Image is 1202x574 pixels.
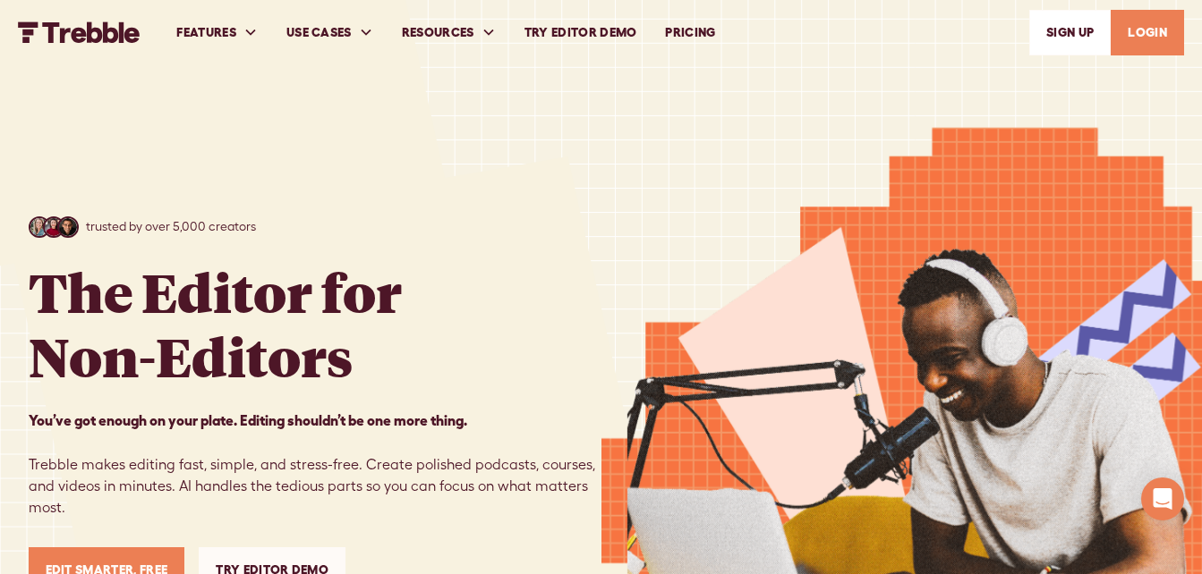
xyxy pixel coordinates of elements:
div: RESOURCES [402,23,474,42]
div: FEATURES [176,23,236,42]
p: trusted by over 5,000 creators [86,217,256,236]
a: PRICING [651,2,729,63]
div: RESOURCES [388,2,510,63]
p: Trebble makes editing fast, simple, and stress-free. Create polished podcasts, courses, and video... [29,409,601,519]
div: USE CASES [286,23,352,42]
a: home [18,21,141,43]
a: LOGIN [1111,10,1184,55]
div: Open Intercom Messenger [1141,477,1184,520]
div: USE CASES [272,2,388,63]
h1: The Editor for Non-Editors [29,259,402,388]
a: SIGn UP [1029,10,1111,55]
a: Try Editor Demo [510,2,652,63]
strong: You’ve got enough on your plate. Editing shouldn’t be one more thing. ‍ [29,412,467,428]
div: FEATURES [162,2,272,63]
img: Trebble FM Logo [18,21,141,43]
